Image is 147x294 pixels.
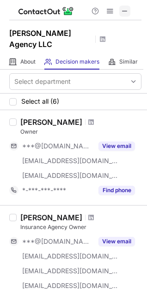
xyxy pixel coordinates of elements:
[119,58,138,65] span: Similar
[20,118,82,127] div: [PERSON_NAME]
[55,58,99,65] span: Decision makers
[22,171,118,180] span: [EMAIL_ADDRESS][DOMAIN_NAME]
[20,58,36,65] span: About
[22,282,118,290] span: [EMAIL_ADDRESS][DOMAIN_NAME]
[14,77,71,86] div: Select department
[22,157,118,165] span: [EMAIL_ADDRESS][DOMAIN_NAME]
[22,267,118,275] span: [EMAIL_ADDRESS][DOMAIN_NAME]
[98,141,135,151] button: Reveal Button
[18,6,74,17] img: ContactOut v5.3.10
[21,98,59,105] span: Select all (6)
[9,28,92,50] h1: [PERSON_NAME] Agency LLC
[20,223,141,231] div: Insurance Agency Owner
[22,252,118,260] span: [EMAIL_ADDRESS][DOMAIN_NAME]
[20,213,82,222] div: [PERSON_NAME]
[20,128,141,136] div: Owner
[98,237,135,246] button: Reveal Button
[22,142,93,150] span: ***@[DOMAIN_NAME]
[98,186,135,195] button: Reveal Button
[22,237,93,246] span: ***@[DOMAIN_NAME]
